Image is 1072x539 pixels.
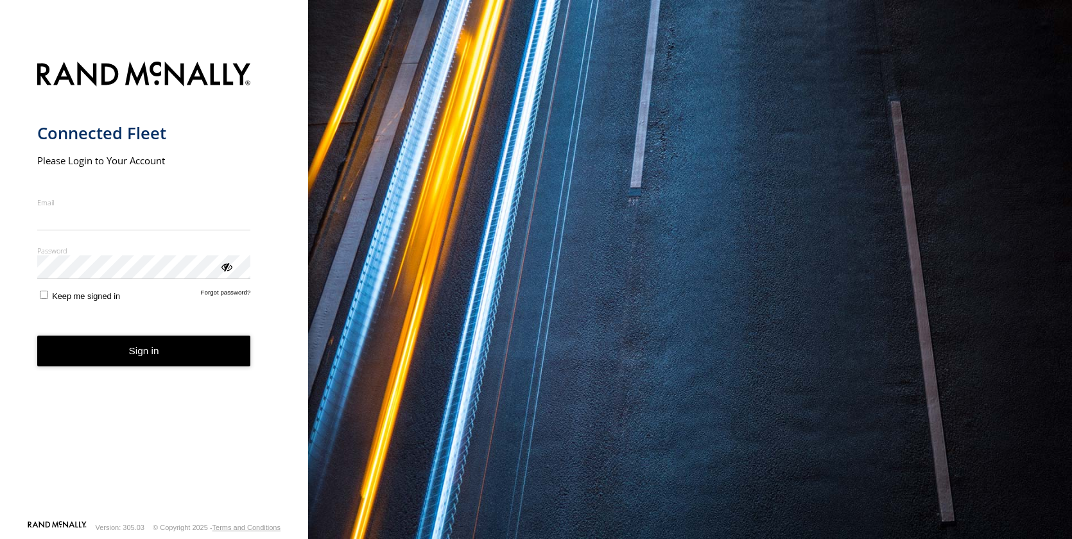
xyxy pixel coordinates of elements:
[37,54,272,520] form: main
[201,289,251,301] a: Forgot password?
[37,336,251,367] button: Sign in
[52,291,120,301] span: Keep me signed in
[37,154,251,167] h2: Please Login to Your Account
[40,291,48,299] input: Keep me signed in
[212,524,281,531] a: Terms and Conditions
[37,198,251,207] label: Email
[37,123,251,144] h1: Connected Fleet
[220,260,232,273] div: ViewPassword
[28,521,87,534] a: Visit our Website
[96,524,144,531] div: Version: 305.03
[37,59,251,92] img: Rand McNally
[37,246,251,255] label: Password
[153,524,281,531] div: © Copyright 2025 -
